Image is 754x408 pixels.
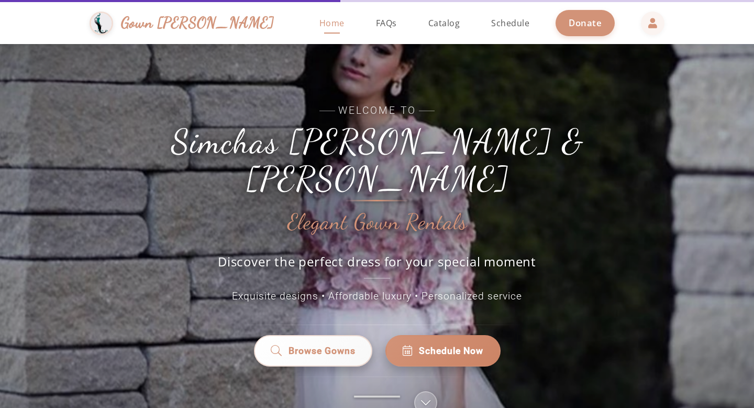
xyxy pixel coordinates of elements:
a: Gown [PERSON_NAME] [90,9,285,38]
img: Gown Gmach Logo [90,12,113,35]
span: FAQs [376,17,397,29]
p: Exquisite designs • Affordable luxury • Personalized service [141,289,613,304]
span: Donate [569,17,602,29]
a: Donate [556,10,615,36]
span: Welcome to [141,103,613,119]
a: Catalog [418,2,471,44]
span: Gown [PERSON_NAME] [121,12,274,34]
h1: Simchas [PERSON_NAME] & [PERSON_NAME] [141,123,613,197]
span: Catalog [428,17,460,29]
span: Schedule [491,17,529,29]
a: Home [309,2,355,44]
span: Home [319,17,345,29]
span: Browse Gowns [289,344,356,358]
a: Schedule [481,2,540,44]
a: FAQs [365,2,407,44]
p: Discover the perfect dress for your special moment [207,253,547,278]
span: Schedule Now [419,344,483,358]
h2: Elegant Gown Rentals [287,210,467,234]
